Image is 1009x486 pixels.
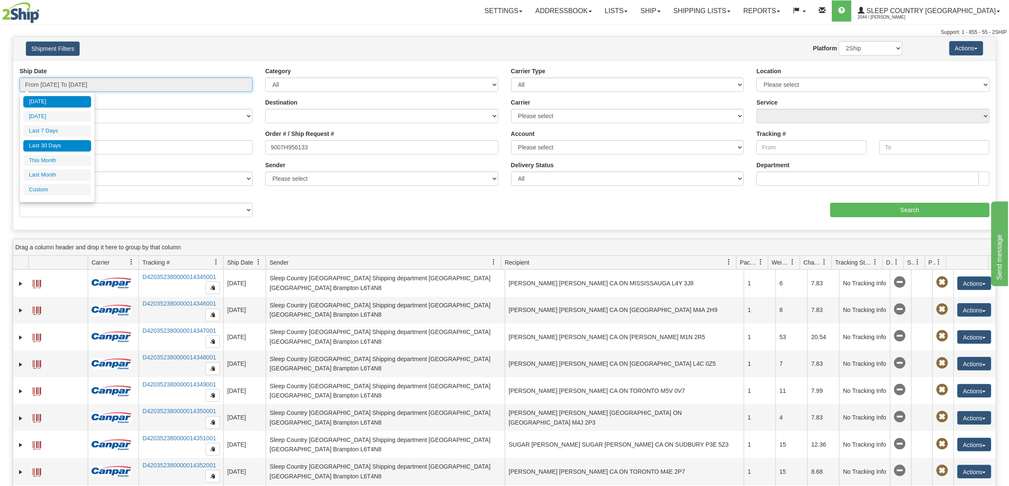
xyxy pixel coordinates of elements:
[17,387,25,395] a: Expand
[206,309,220,321] button: Copy to clipboard
[817,255,831,269] a: Charge filter column settings
[868,255,882,269] a: Tracking Status filter column settings
[894,276,906,288] span: No Tracking Info
[813,44,837,52] label: Platform
[886,258,893,267] span: Delivery Status
[667,0,737,22] a: Shipping lists
[772,258,789,267] span: Weight
[227,258,253,267] span: Ship Date
[957,411,991,425] button: Actions
[223,351,266,378] td: [DATE]
[223,270,266,297] td: [DATE]
[206,389,220,402] button: Copy to clipboard
[744,458,776,485] td: 1
[266,404,505,431] td: Sleep Country [GEOGRAPHIC_DATA] Shipping department [GEOGRAPHIC_DATA] [GEOGRAPHIC_DATA] Brampton ...
[957,330,991,344] button: Actions
[266,458,505,485] td: Sleep Country [GEOGRAPHIC_DATA] Shipping department [GEOGRAPHIC_DATA] [GEOGRAPHIC_DATA] Brampton ...
[744,297,776,324] td: 1
[936,276,948,288] span: Pickup Not Assigned
[206,416,220,429] button: Copy to clipboard
[23,169,91,181] li: Last Month
[142,408,216,414] a: D420352380000014350001
[251,255,266,269] a: Ship Date filter column settings
[33,276,41,290] a: Label
[505,431,744,458] td: SUGAR [PERSON_NAME] SUGAR [PERSON_NAME] CA ON SUDBURY P3E 5Z3
[839,458,890,485] td: No Tracking Info
[756,98,778,107] label: Service
[17,333,25,342] a: Expand
[142,327,216,334] a: D420352380000014347001
[957,465,991,478] button: Actions
[223,431,266,458] td: [DATE]
[894,411,906,423] span: No Tracking Info
[23,125,91,137] li: Last 7 Days
[744,404,776,431] td: 1
[598,0,634,22] a: Lists
[936,411,948,423] span: Pickup Not Assigned
[13,239,996,256] div: grid grouping header
[92,439,131,450] img: 14 - Canpar
[990,200,1008,286] iframe: chat widget
[505,323,744,351] td: [PERSON_NAME] [PERSON_NAME] CA ON [PERSON_NAME] M1N 2R5
[864,7,996,14] span: Sleep Country [GEOGRAPHIC_DATA]
[92,305,131,315] img: 14 - Canpar
[957,276,991,290] button: Actions
[266,323,505,351] td: Sleep Country [GEOGRAPHIC_DATA] Shipping department [GEOGRAPHIC_DATA] [GEOGRAPHIC_DATA] Brampton ...
[839,270,890,297] td: No Tracking Info
[26,41,80,56] button: Shipment Filters
[894,384,906,396] span: No Tracking Info
[19,67,47,75] label: Ship Date
[807,323,839,351] td: 20.54
[957,303,991,317] button: Actions
[142,435,216,442] a: D420352380000014351001
[807,431,839,458] td: 12.36
[737,0,787,22] a: Reports
[839,404,890,431] td: No Tracking Info
[511,130,535,138] label: Account
[807,270,839,297] td: 7.83
[776,351,807,378] td: 7
[835,258,872,267] span: Tracking Status
[486,255,501,269] a: Sender filter column settings
[223,458,266,485] td: [DATE]
[478,0,529,22] a: Settings
[511,161,554,169] label: Delivery Status
[785,255,800,269] a: Weight filter column settings
[529,0,598,22] a: Addressbook
[206,470,220,483] button: Copy to clipboard
[505,404,744,431] td: [PERSON_NAME] [PERSON_NAME] [GEOGRAPHIC_DATA] ON [GEOGRAPHIC_DATA] M4J 2P3
[505,377,744,404] td: [PERSON_NAME] [PERSON_NAME] CA ON TORONTO M5V 0V7
[92,258,110,267] span: Carrier
[266,297,505,324] td: Sleep Country [GEOGRAPHIC_DATA] Shipping department [GEOGRAPHIC_DATA] [GEOGRAPHIC_DATA] Brampton ...
[209,255,223,269] a: Tracking # filter column settings
[92,466,131,477] img: 14 - Canpar
[23,111,91,122] li: [DATE]
[776,323,807,351] td: 53
[807,404,839,431] td: 7.83
[142,258,170,267] span: Tracking #
[807,458,839,485] td: 8.68
[266,431,505,458] td: Sleep Country [GEOGRAPHIC_DATA] Shipping department [GEOGRAPHIC_DATA] [GEOGRAPHIC_DATA] Brampton ...
[270,258,289,267] span: Sender
[505,258,529,267] span: Recipient
[722,255,736,269] a: Recipient filter column settings
[807,297,839,324] td: 7.83
[223,377,266,404] td: [DATE]
[23,140,91,152] li: Last 30 Days
[744,270,776,297] td: 1
[744,323,776,351] td: 1
[505,458,744,485] td: [PERSON_NAME] [PERSON_NAME] CA ON TORONTO M4E 2P7
[807,351,839,378] td: 7.83
[931,255,946,269] a: Pickup Status filter column settings
[776,404,807,431] td: 4
[17,360,25,369] a: Expand
[265,98,297,107] label: Destination
[2,2,39,23] img: logo2044.jpg
[776,377,807,404] td: 11
[744,377,776,404] td: 1
[142,462,216,469] a: D420352380000014352001
[744,431,776,458] td: 1
[753,255,768,269] a: Packages filter column settings
[936,438,948,450] span: Pickup Not Assigned
[756,161,789,169] label: Department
